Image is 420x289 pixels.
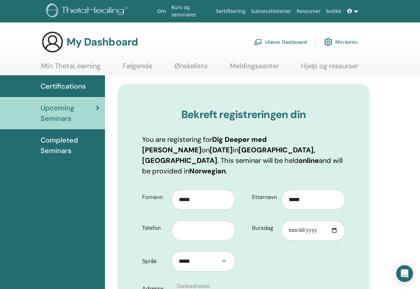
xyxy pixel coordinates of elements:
[41,135,99,156] span: Completed Seminars
[174,62,208,75] a: Ønskeliste
[248,5,294,18] a: Suksesshistorier
[299,156,319,165] b: online
[41,31,64,53] img: generic-user-icon.jpg
[46,4,130,19] img: logo.png
[41,62,100,75] a: Min ThetaLearning
[324,36,332,48] img: cog.svg
[137,191,171,204] label: Fornavn
[254,34,307,50] a: Utøver Dashboard
[142,134,345,176] p: You are registering for on in . This seminar will be held and will be provided in .
[254,39,262,45] img: chalkboard-teacher.svg
[137,221,171,235] label: Telefon
[210,145,233,154] b: [DATE]
[142,108,345,121] h3: Bekreft registreringen din
[323,5,344,18] a: butikk
[247,191,281,204] label: Etternavn
[154,5,169,18] a: Om
[230,62,279,75] a: Meldingssenter
[324,34,358,50] a: Min konto
[213,5,248,18] a: Sertifisering
[41,81,86,91] span: Certifications
[66,36,138,48] h3: My Dashboard
[189,166,226,176] b: Norwegian
[169,1,213,21] a: Kurs og seminarer
[396,265,413,282] div: Open Intercom Messenger
[247,221,281,235] label: Bursdag
[123,62,152,75] a: Følgende
[294,5,324,18] a: Ressurser
[137,255,171,268] label: Språk
[41,103,96,124] span: Upcoming Seminars
[301,62,358,75] a: Hjelp og ressurser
